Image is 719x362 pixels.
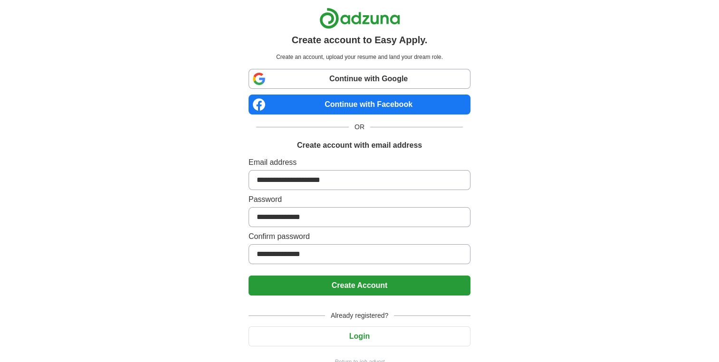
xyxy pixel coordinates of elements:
[249,231,470,242] label: Confirm password
[349,122,370,132] span: OR
[249,95,470,114] a: Continue with Facebook
[249,332,470,340] a: Login
[249,276,470,295] button: Create Account
[297,140,422,151] h1: Create account with email address
[319,8,400,29] img: Adzuna logo
[249,157,470,168] label: Email address
[250,53,469,61] p: Create an account, upload your resume and land your dream role.
[249,194,470,205] label: Password
[292,33,428,47] h1: Create account to Easy Apply.
[325,311,394,321] span: Already registered?
[249,69,470,89] a: Continue with Google
[249,326,470,346] button: Login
